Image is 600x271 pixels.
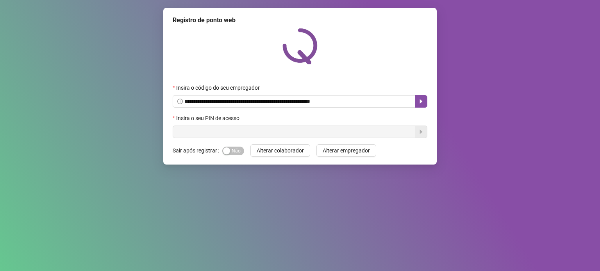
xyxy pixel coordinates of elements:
button: Alterar colaborador [250,144,310,157]
span: info-circle [177,99,183,104]
span: Alterar empregador [323,146,370,155]
label: Insira o código do seu empregador [173,83,265,92]
label: Insira o seu PIN de acesso [173,114,245,122]
div: Registro de ponto web [173,16,427,25]
span: caret-right [418,98,424,105]
span: Alterar colaborador [257,146,304,155]
label: Sair após registrar [173,144,222,157]
img: QRPoint [282,28,318,64]
button: Alterar empregador [316,144,376,157]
